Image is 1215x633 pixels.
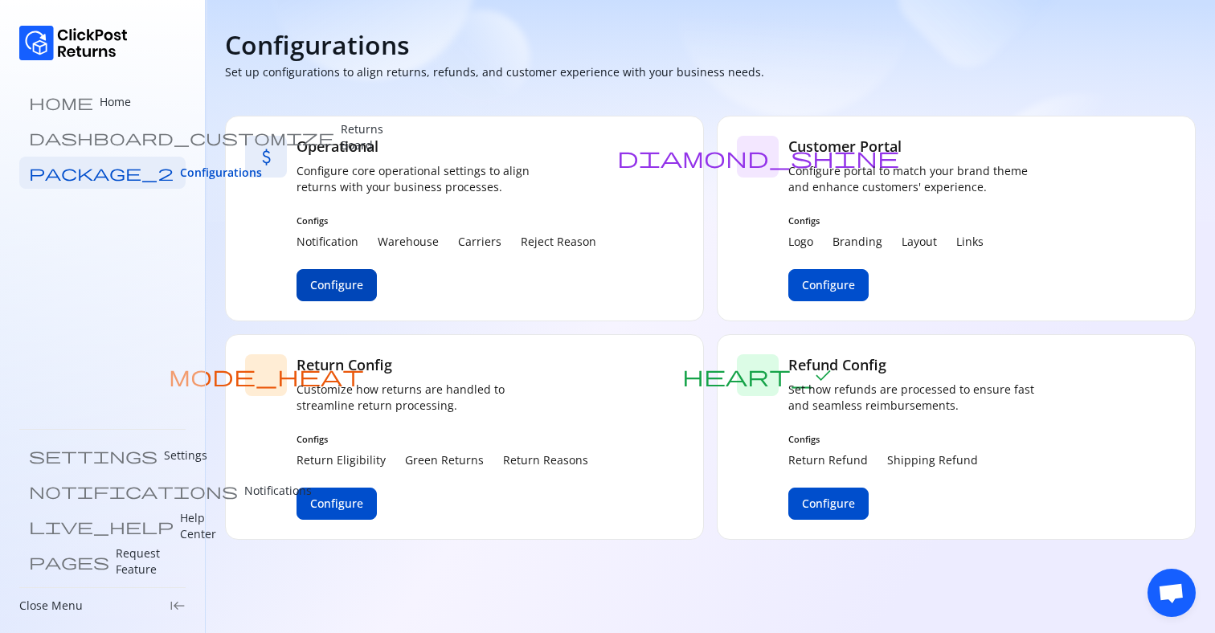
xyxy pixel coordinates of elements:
p: Customize how returns are handled to streamline return processing. [297,382,554,414]
div: Open chat [1147,569,1196,617]
a: home Home [19,86,186,118]
span: Configs [297,433,588,446]
span: mode_heat [169,365,364,386]
p: Links [956,234,984,250]
p: Set up configurations to align returns, refunds, and customer experience with your business needs. [225,64,764,80]
span: Configure [310,496,363,512]
a: live_help Help Center [19,510,186,542]
p: Notifications [244,483,312,499]
p: Returns Board [341,121,383,153]
span: heart_check [682,365,834,386]
p: Return Eligibility [297,452,386,468]
p: Notification [297,234,358,250]
span: attach_money [256,146,277,168]
p: Set how refunds are processed to ensure fast and seamless reimbursements. [788,382,1045,414]
button: Configure [297,269,377,301]
button: Configure [788,269,869,301]
p: Shipping Refund [887,452,978,468]
p: Close Menu [19,598,83,614]
p: Return Reasons [503,452,588,468]
a: notifications Notifications [19,475,186,507]
h5: Customer Portal [788,136,1045,157]
span: dashboard_customize [29,129,334,145]
a: dashboard_customize Returns Board [19,121,186,153]
p: Home [100,94,131,110]
p: Carriers [458,234,501,250]
span: diamond_shine [617,146,899,168]
span: Configurations [180,165,262,181]
span: pages [29,553,109,570]
p: Return Refund [788,452,868,468]
p: Layout [902,234,937,250]
p: Branding [832,234,882,250]
p: Logo [788,234,813,250]
p: Green Returns [405,452,484,468]
a: package_2 Configurations [19,157,186,189]
span: live_help [29,518,174,534]
a: settings Settings [19,439,186,472]
p: Reject Reason [521,234,596,250]
a: pages Request Feature [19,545,186,578]
span: home [29,94,93,110]
h5: Return Config [297,354,588,375]
h5: Operational [297,136,596,157]
p: Settings [164,447,207,464]
div: Close Menukeyboard_tab_rtl [19,598,186,614]
p: Help Center [180,510,216,542]
span: Configure [310,277,363,293]
span: Configure [802,496,855,512]
span: Configs [297,214,596,227]
p: Configure portal to match your brand theme and enhance customers' experience. [788,163,1045,195]
img: Logo [19,26,128,60]
span: Configs [788,214,1045,227]
p: Request Feature [116,545,176,578]
h4: Configurations [225,29,410,61]
span: package_2 [29,165,174,181]
p: Configure core operational settings to align returns with your business processes. [297,163,554,195]
span: notifications [29,483,238,499]
button: Configure [788,488,869,520]
button: Configure [297,488,377,520]
span: keyboard_tab_rtl [170,598,186,614]
span: settings [29,447,157,464]
p: Warehouse [378,234,439,250]
span: Configure [802,277,855,293]
h5: Refund Config [788,354,1045,375]
span: Configs [788,433,1045,446]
